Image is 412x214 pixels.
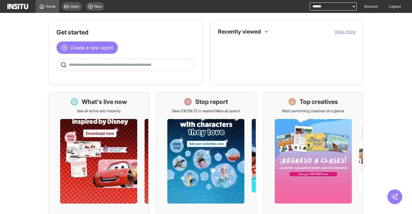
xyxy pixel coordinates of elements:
[195,97,228,106] h1: Stop report
[335,29,356,34] span: View more
[7,4,28,9] img: Logo
[94,4,102,9] span: New
[77,109,121,113] p: See all active ads instantly
[70,44,113,51] span: Create a new report
[300,97,338,106] h1: Top creatives
[282,109,344,113] p: Best-performing creatives at a glance
[82,97,127,106] h1: What's live now
[45,4,56,9] span: Home
[172,109,240,113] p: Save £18,108.72 in wasted Meta ad spend
[335,29,356,35] button: View more
[56,28,195,37] h1: Get started
[56,42,118,54] button: Create a new report
[70,4,80,9] span: Open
